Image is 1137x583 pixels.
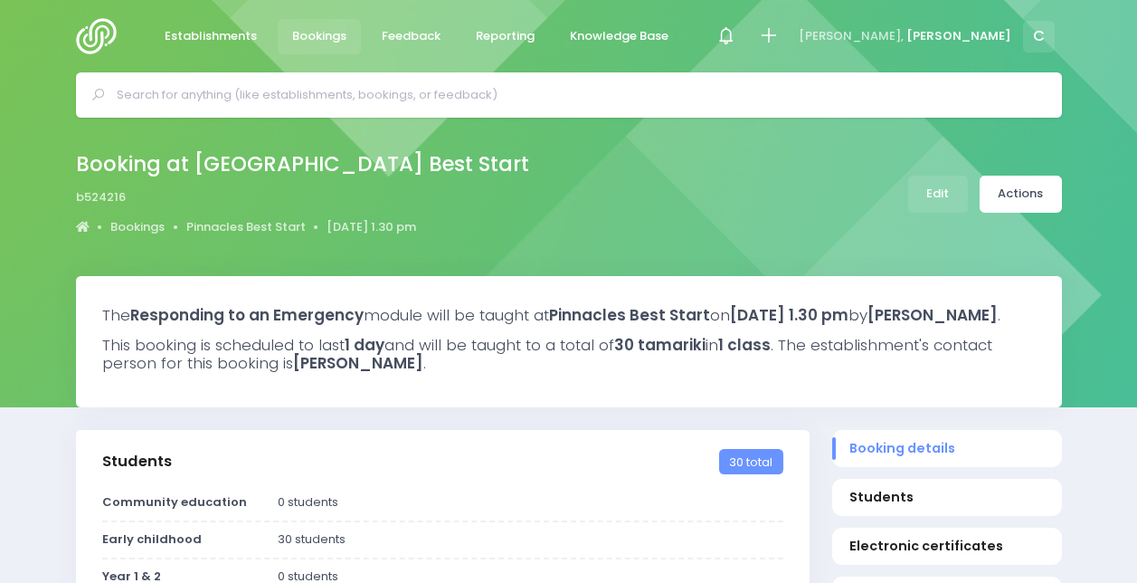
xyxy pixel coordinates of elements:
[102,306,1036,324] h3: The module will be taught at on by .
[980,176,1062,213] a: Actions
[130,304,364,326] strong: Responding to an Emergency
[327,218,416,236] a: [DATE] 1.30 pm
[849,488,1044,507] span: Students
[345,334,384,356] strong: 1 day
[110,218,165,236] a: Bookings
[614,334,706,356] strong: 30 tamariki
[718,334,771,356] strong: 1 class
[102,453,172,471] h3: Students
[476,27,535,45] span: Reporting
[292,27,346,45] span: Bookings
[117,81,1037,109] input: Search for anything (like establishments, bookings, or feedback)
[102,530,202,548] strong: Early childhood
[908,176,968,213] a: Edit
[799,27,904,45] span: [PERSON_NAME],
[832,479,1062,516] a: Students
[570,27,668,45] span: Knowledge Base
[278,19,362,54] a: Bookings
[555,19,684,54] a: Knowledge Base
[76,188,126,206] span: b524216
[867,304,998,326] strong: [PERSON_NAME]
[186,218,306,236] a: Pinnacles Best Start
[165,27,257,45] span: Establishments
[849,439,1044,458] span: Booking details
[832,528,1062,565] a: Electronic certificates
[832,430,1062,467] a: Booking details
[849,537,1044,556] span: Electronic certificates
[102,493,247,511] strong: Community education
[76,152,529,177] h2: Booking at [GEOGRAPHIC_DATA] Best Start
[906,27,1011,45] span: [PERSON_NAME]
[76,18,128,54] img: Logo
[267,493,794,511] div: 0 students
[382,27,441,45] span: Feedback
[293,352,423,374] strong: [PERSON_NAME]
[549,304,710,326] strong: Pinnacles Best Start
[719,449,782,474] span: 30 total
[367,19,456,54] a: Feedback
[730,304,848,326] strong: [DATE] 1.30 pm
[150,19,272,54] a: Establishments
[267,530,794,549] div: 30 students
[102,336,1036,373] h3: This booking is scheduled to last and will be taught to a total of in . The establishment's conta...
[1023,21,1055,53] span: C
[461,19,550,54] a: Reporting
